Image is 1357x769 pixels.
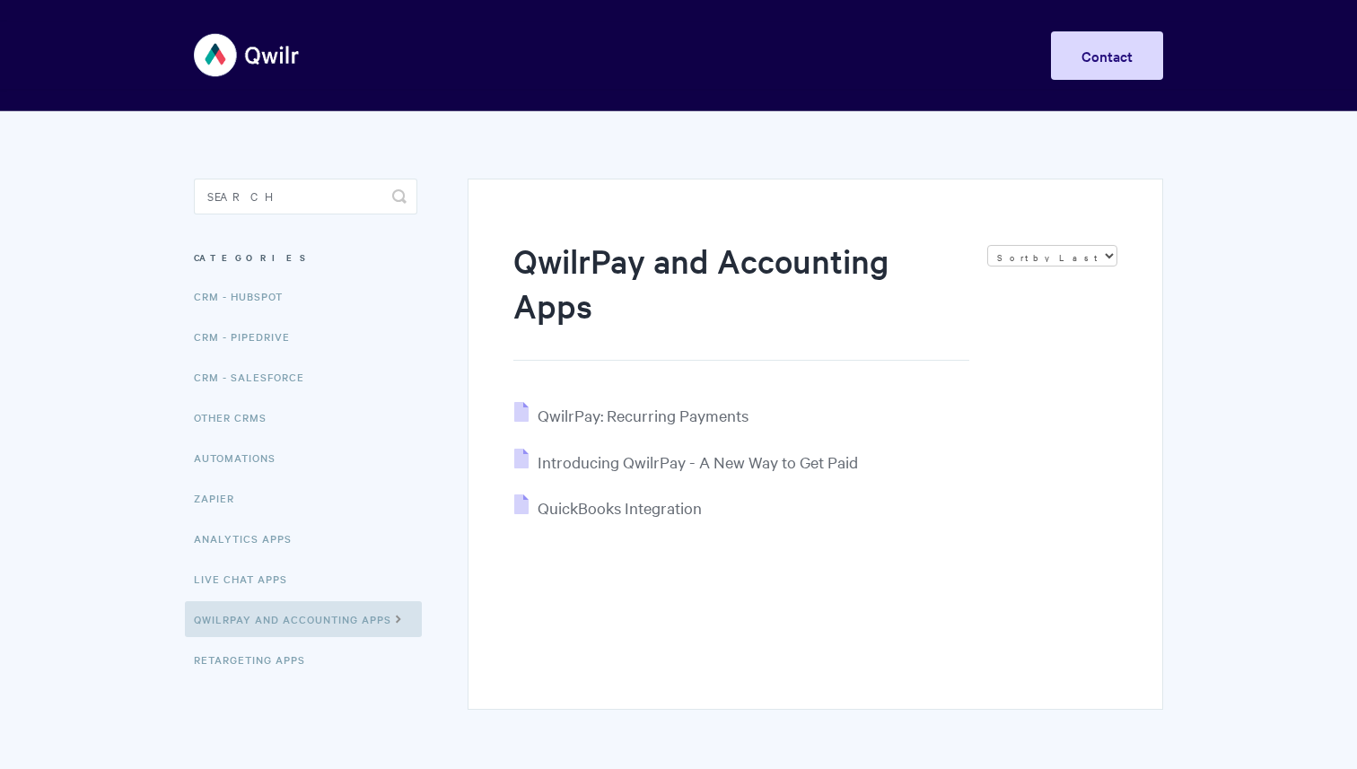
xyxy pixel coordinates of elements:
[538,405,749,425] span: QwilrPay: Recurring Payments
[194,278,296,314] a: CRM - HubSpot
[538,451,858,472] span: Introducing QwilrPay - A New Way to Get Paid
[194,359,318,395] a: CRM - Salesforce
[194,399,280,435] a: Other CRMs
[194,520,305,556] a: Analytics Apps
[514,497,702,518] a: QuickBooks Integration
[194,642,319,677] a: Retargeting Apps
[194,440,289,476] a: Automations
[513,238,969,361] h1: QwilrPay and Accounting Apps
[194,319,303,354] a: CRM - Pipedrive
[194,22,301,89] img: Qwilr Help Center
[194,241,417,274] h3: Categories
[987,245,1117,267] select: Page reloads on selection
[538,497,702,518] span: QuickBooks Integration
[514,451,858,472] a: Introducing QwilrPay - A New Way to Get Paid
[194,561,301,597] a: Live Chat Apps
[1051,31,1163,80] a: Contact
[185,601,422,637] a: QwilrPay and Accounting Apps
[194,480,248,516] a: Zapier
[514,405,749,425] a: QwilrPay: Recurring Payments
[194,179,417,214] input: Search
